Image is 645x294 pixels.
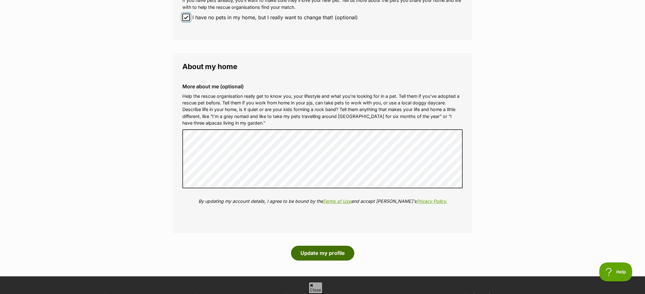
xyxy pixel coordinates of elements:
label: More about me (optional) [182,84,463,89]
button: Update my profile [291,246,354,260]
iframe: Help Scout Beacon - Open [599,262,632,281]
p: Help the rescue organisation really get to know you, your lifestyle and what you’re looking for i... [182,93,463,126]
a: Privacy Policy. [417,198,447,204]
a: Terms of Use [323,198,351,204]
fieldset: About my home [173,53,472,233]
span: Close [309,282,322,293]
legend: About my home [182,62,463,71]
p: By updating my account details, I agree to be bound by the and accept [PERSON_NAME]'s [182,198,463,204]
span: I have no pets in my home, but I really want to change that! (optional) [192,14,358,21]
